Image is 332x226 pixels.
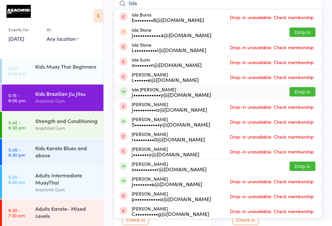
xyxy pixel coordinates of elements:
[132,161,207,172] div: [PERSON_NAME]
[290,28,315,37] button: Drop in
[228,176,315,186] span: Drop-in unavailable: Check membership
[8,93,26,103] time: 5:15 - 6:00 pm
[35,186,98,193] div: Arachnid Gym
[132,137,205,142] div: r•••••••••0@[DOMAIN_NAME]
[132,92,211,97] div: J••••••••••••y@[DOMAIN_NAME]
[132,17,204,22] div: b••••••••8@[DOMAIN_NAME]
[8,24,40,35] div: Events for
[132,206,209,216] div: [PERSON_NAME]
[228,102,315,112] span: Drop-in unavailable: Check membership
[8,208,25,218] time: 6:30 - 7:30 pm
[132,42,206,52] div: Isla Stone
[232,215,258,225] button: Check in
[132,62,202,67] div: a•••••••n@[DOMAIN_NAME]
[132,196,211,201] div: p•••••••••••a@[DOMAIN_NAME]
[35,205,98,219] div: Adults Karate- Mixed Levels
[132,131,205,142] div: [PERSON_NAME]
[47,35,79,42] div: Any location
[290,162,315,171] button: Drop in
[228,206,315,216] span: Drop-in unavailable: Check membership
[132,117,210,127] div: [PERSON_NAME]
[35,63,98,70] div: Kids Muay Thai Beginners
[228,147,315,156] span: Drop-in unavailable: Check membership
[132,146,199,157] div: [PERSON_NAME]
[35,144,98,159] div: Kids Karate Blues and above
[228,72,315,82] span: Drop-in unavailable: Check membership
[132,122,210,127] div: S•••••••••••y@[DOMAIN_NAME]
[132,87,211,97] div: Isla [PERSON_NAME]
[132,12,204,22] div: Isla Burns
[132,77,199,82] div: L••••••e@[DOMAIN_NAME]
[8,147,25,157] time: 5:45 - 6:30 pm
[228,57,315,67] span: Drop-in unavailable: Check membership
[228,12,315,22] span: Drop-in unavailable: Check membership
[2,139,103,165] a: 5:45 -6:30 pmKids Karate Blues and above
[123,215,148,225] button: Check in
[228,117,315,127] span: Drop-in unavailable: Check membership
[2,112,103,138] a: 5:45 -6:30 pmStrength and ConditioningArachnid Gym
[2,57,103,84] a: 5:00 -5:45 pmKids Muay Thai Beginners
[228,191,315,201] span: Drop-in unavailable: Check membership
[8,65,26,76] time: 5:00 - 5:45 pm
[35,172,98,186] div: Adults Intermediate MuayThai
[35,90,98,97] div: Kids Brazilian Jiu Jitsu
[132,166,207,172] div: s••••••••••r@[DOMAIN_NAME]
[132,27,211,38] div: Isla Stone
[290,87,315,96] button: Drop in
[132,72,199,82] div: [PERSON_NAME]
[2,166,103,199] a: 5:45 -6:30 pmAdults Intermediate MuayThaiArachnid Gym
[132,47,206,52] div: L••••••••••i@[DOMAIN_NAME]
[8,35,24,42] a: [DATE]
[35,124,98,132] div: Arachnid Gym
[6,5,31,18] img: Arachnid Gym
[228,132,315,141] span: Drop-in unavailable: Check membership
[8,120,25,130] time: 5:45 - 6:30 pm
[132,152,199,157] div: j•••••••y@[DOMAIN_NAME]
[35,97,98,105] div: Arachnid Gym
[132,176,202,186] div: [PERSON_NAME]
[132,32,211,38] div: J••••••••••••4@[DOMAIN_NAME]
[132,191,211,201] div: [PERSON_NAME]
[132,211,209,216] div: C••••••••••g@[DOMAIN_NAME]
[35,117,98,124] div: Strength and Conditioning
[132,181,202,186] div: J••••••••e@[DOMAIN_NAME]
[8,174,25,185] time: 5:45 - 6:30 pm
[132,102,207,112] div: [PERSON_NAME]
[132,107,207,112] div: J••••••••••a@[DOMAIN_NAME]
[132,57,202,67] div: Isla Surin
[2,85,103,111] a: 5:15 -6:00 pmKids Brazilian Jiu JitsuArachnid Gym
[228,42,315,52] span: Drop-in unavailable: Check membership
[2,199,103,226] a: 6:30 -7:30 pmAdults Karate- Mixed Levels
[47,24,79,35] div: At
